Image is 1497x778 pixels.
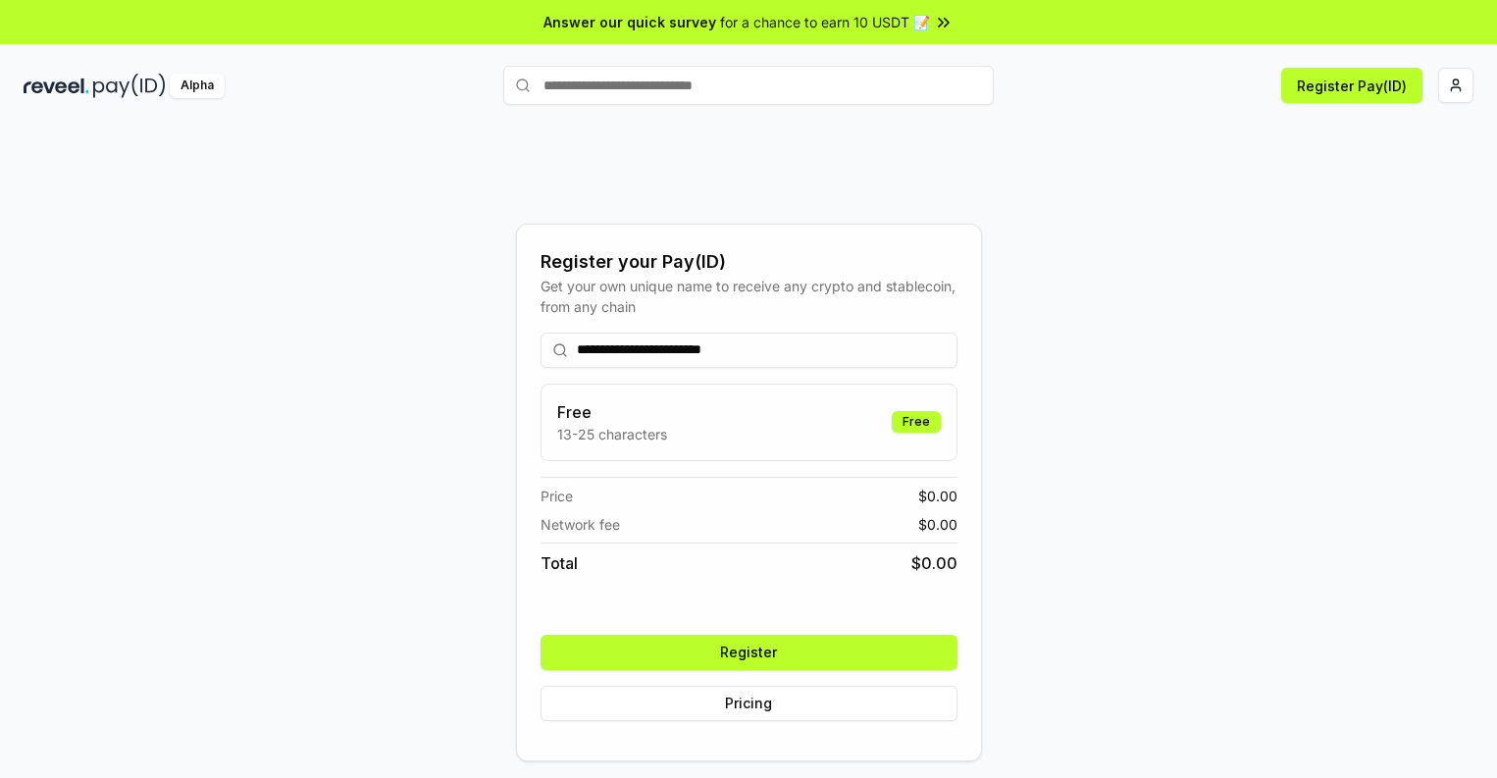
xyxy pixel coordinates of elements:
[541,635,957,670] button: Register
[24,74,89,98] img: reveel_dark
[720,12,930,32] span: for a chance to earn 10 USDT 📝
[93,74,166,98] img: pay_id
[918,514,957,535] span: $ 0.00
[541,248,957,276] div: Register your Pay(ID)
[541,276,957,317] div: Get your own unique name to receive any crypto and stablecoin, from any chain
[541,551,578,575] span: Total
[543,12,716,32] span: Answer our quick survey
[557,400,667,424] h3: Free
[557,424,667,444] p: 13-25 characters
[1281,68,1422,103] button: Register Pay(ID)
[911,551,957,575] span: $ 0.00
[892,411,941,433] div: Free
[541,486,573,506] span: Price
[541,514,620,535] span: Network fee
[541,686,957,721] button: Pricing
[170,74,225,98] div: Alpha
[918,486,957,506] span: $ 0.00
